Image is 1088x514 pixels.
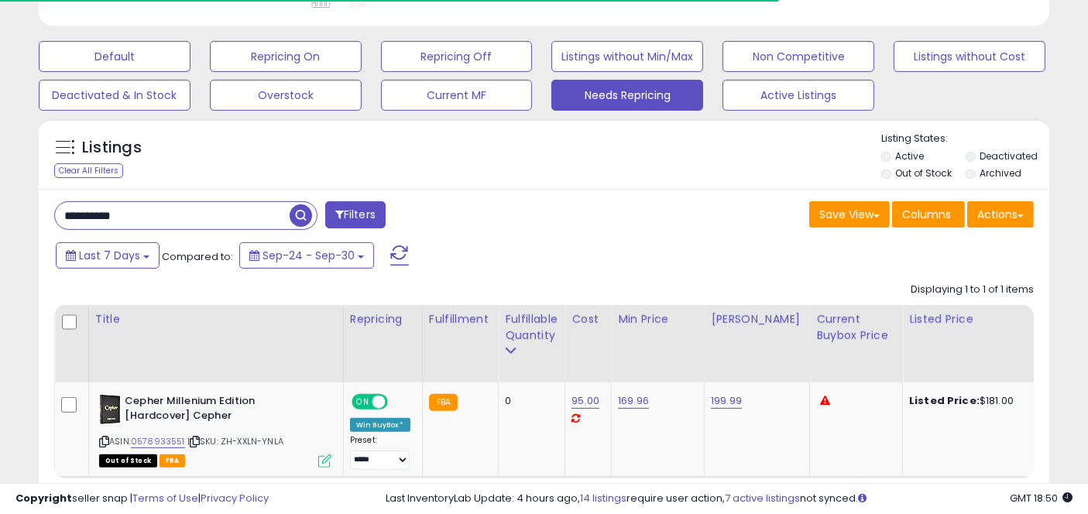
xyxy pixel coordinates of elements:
div: Fulfillment [429,311,492,327]
button: Filters [325,201,386,228]
h5: Listings [82,137,142,159]
button: Non Competitive [722,41,874,72]
div: Min Price [618,311,698,327]
button: Actions [967,201,1034,228]
button: Last 7 Days [56,242,160,269]
button: Current MF [381,80,533,111]
button: Default [39,41,190,72]
strong: Copyright [15,491,72,505]
button: Listings without Min/Max [551,41,703,72]
b: Listed Price: [909,393,980,408]
a: 95.00 [571,393,599,409]
b: Cepher Millenium Edition [Hardcover] Cepher [125,394,313,427]
div: Listed Price [909,311,1043,327]
span: All listings that are currently out of stock and unavailable for purchase on Amazon [99,454,157,468]
span: | SKU: ZH-XXLN-YNLA [187,435,283,447]
label: Deactivated [980,149,1038,163]
span: FBA [160,454,186,468]
label: Active [896,149,925,163]
button: Needs Repricing [551,80,703,111]
button: Columns [892,201,965,228]
button: Listings without Cost [894,41,1045,72]
div: Last InventoryLab Update: 4 hours ago, require user action, not synced. [386,492,1073,506]
a: 7 active listings [725,491,800,505]
div: Repricing [350,311,416,327]
div: Cost [571,311,605,327]
div: Displaying 1 to 1 of 1 items [911,283,1034,297]
button: Deactivated & In Stock [39,80,190,111]
div: $181.00 [909,394,1038,408]
p: Listing States: [881,132,1049,146]
a: 199.99 [711,393,742,409]
button: Overstock [210,80,362,111]
button: Save View [809,201,890,228]
label: Out of Stock [896,166,952,180]
div: 0 [505,394,553,408]
a: Terms of Use [132,491,198,505]
span: Last 7 Days [79,248,140,263]
img: 41kVcGlW2UL._SL40_.jpg [99,394,121,425]
span: ON [353,396,372,409]
div: ASIN: [99,394,331,466]
a: 14 listings [580,491,626,505]
button: Active Listings [722,80,874,111]
div: Clear All Filters [54,163,123,178]
button: Repricing Off [381,41,533,72]
a: 169.96 [618,393,649,409]
span: OFF [386,396,410,409]
div: Preset: [350,435,410,469]
button: Repricing On [210,41,362,72]
span: 2025-10-8 18:50 GMT [1010,491,1073,505]
span: Columns [902,207,951,222]
span: Compared to: [162,249,233,264]
div: [PERSON_NAME] [711,311,803,327]
div: seller snap | | [15,492,269,506]
span: Sep-24 - Sep-30 [263,248,355,263]
div: Win BuyBox * [350,418,410,432]
button: Sep-24 - Sep-30 [239,242,374,269]
a: Privacy Policy [201,491,269,505]
label: Archived [980,166,1022,180]
div: Current Buybox Price [816,311,896,344]
div: Title [95,311,337,327]
div: Fulfillable Quantity [505,311,558,344]
a: 0578933551 [131,435,185,448]
small: FBA [429,394,458,411]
